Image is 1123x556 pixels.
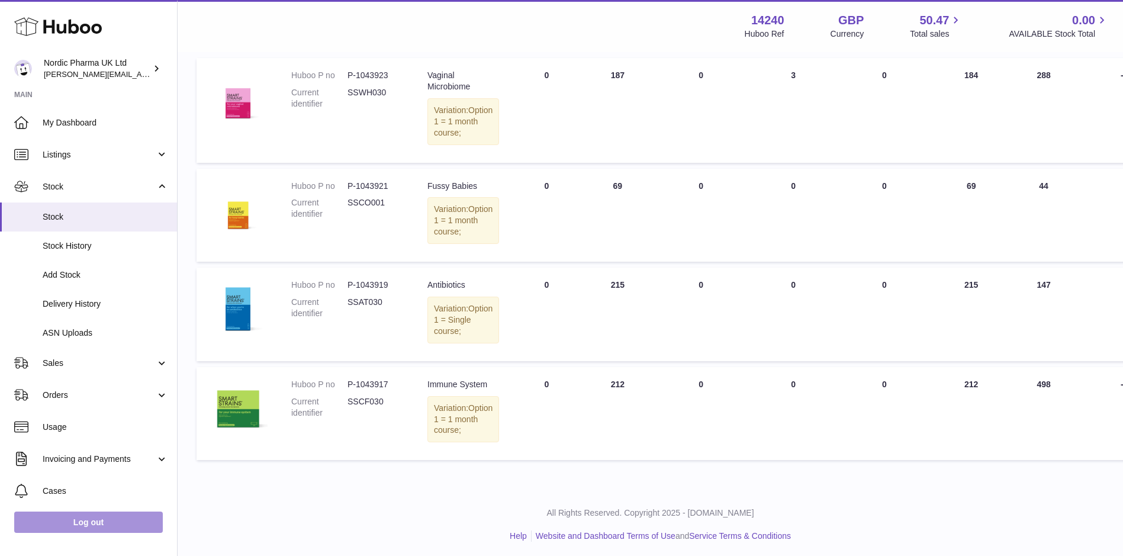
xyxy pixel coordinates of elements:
[347,279,404,291] dd: P-1043919
[434,304,493,336] span: Option 1 = Single course;
[582,58,653,162] td: 187
[43,240,168,252] span: Stock History
[427,197,499,244] div: Variation:
[434,403,493,435] span: Option 1 = 1 month course;
[653,169,749,262] td: 0
[745,28,784,40] div: Huboo Ref
[43,269,168,281] span: Add Stock
[427,70,499,92] div: Vaginal Microbiome
[511,268,582,361] td: 0
[1009,12,1109,40] a: 0.00 AVAILABLE Stock Total
[291,297,347,319] dt: Current identifier
[536,531,675,541] a: Website and Dashboard Terms of Use
[653,367,749,461] td: 0
[291,279,347,291] dt: Huboo P no
[43,149,156,160] span: Listings
[532,531,791,542] li: and
[43,211,168,223] span: Stock
[910,28,963,40] span: Total sales
[427,396,499,443] div: Variation:
[931,58,1012,162] td: 184
[347,379,404,390] dd: P-1043917
[511,367,582,461] td: 0
[434,105,493,137] span: Option 1 = 1 month course;
[749,58,838,162] td: 3
[838,12,864,28] strong: GBP
[43,454,156,465] span: Invoicing and Payments
[14,60,32,78] img: joe.plant@parapharmdev.com
[347,70,404,81] dd: P-1043923
[751,12,784,28] strong: 14240
[427,297,499,343] div: Variation:
[43,486,168,497] span: Cases
[427,379,499,390] div: Immune System
[1012,58,1076,162] td: 288
[882,181,887,191] span: 0
[1009,28,1109,40] span: AVAILABLE Stock Total
[1012,169,1076,262] td: 44
[882,280,887,290] span: 0
[43,117,168,128] span: My Dashboard
[44,57,150,80] div: Nordic Pharma UK Ltd
[43,327,168,339] span: ASN Uploads
[434,204,493,236] span: Option 1 = 1 month course;
[208,181,268,240] img: product image
[882,70,887,80] span: 0
[43,181,156,192] span: Stock
[291,181,347,192] dt: Huboo P no
[291,396,347,419] dt: Current identifier
[749,169,838,262] td: 0
[882,380,887,389] span: 0
[511,169,582,262] td: 0
[291,87,347,110] dt: Current identifier
[582,169,653,262] td: 69
[14,512,163,533] a: Log out
[689,531,791,541] a: Service Terms & Conditions
[653,58,749,162] td: 0
[749,268,838,361] td: 0
[1012,268,1076,361] td: 147
[187,507,1114,519] p: All Rights Reserved. Copyright 2025 - [DOMAIN_NAME]
[43,298,168,310] span: Delivery History
[208,279,268,339] img: product image
[931,268,1012,361] td: 215
[347,396,404,419] dd: SSCF030
[511,58,582,162] td: 0
[510,531,527,541] a: Help
[347,197,404,220] dd: SSCO001
[427,279,499,291] div: Antibiotics
[291,70,347,81] dt: Huboo P no
[427,181,499,192] div: Fussy Babies
[208,379,268,438] img: product image
[208,70,268,129] img: product image
[43,358,156,369] span: Sales
[347,297,404,319] dd: SSAT030
[291,197,347,220] dt: Current identifier
[653,268,749,361] td: 0
[291,379,347,390] dt: Huboo P no
[1012,367,1076,461] td: 498
[910,12,963,40] a: 50.47 Total sales
[831,28,864,40] div: Currency
[749,367,838,461] td: 0
[347,87,404,110] dd: SSWH030
[43,422,168,433] span: Usage
[44,69,237,79] span: [PERSON_NAME][EMAIL_ADDRESS][DOMAIN_NAME]
[1072,12,1095,28] span: 0.00
[919,12,949,28] span: 50.47
[43,390,156,401] span: Orders
[931,169,1012,262] td: 69
[582,367,653,461] td: 212
[347,181,404,192] dd: P-1043921
[931,367,1012,461] td: 212
[427,98,499,145] div: Variation:
[582,268,653,361] td: 215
